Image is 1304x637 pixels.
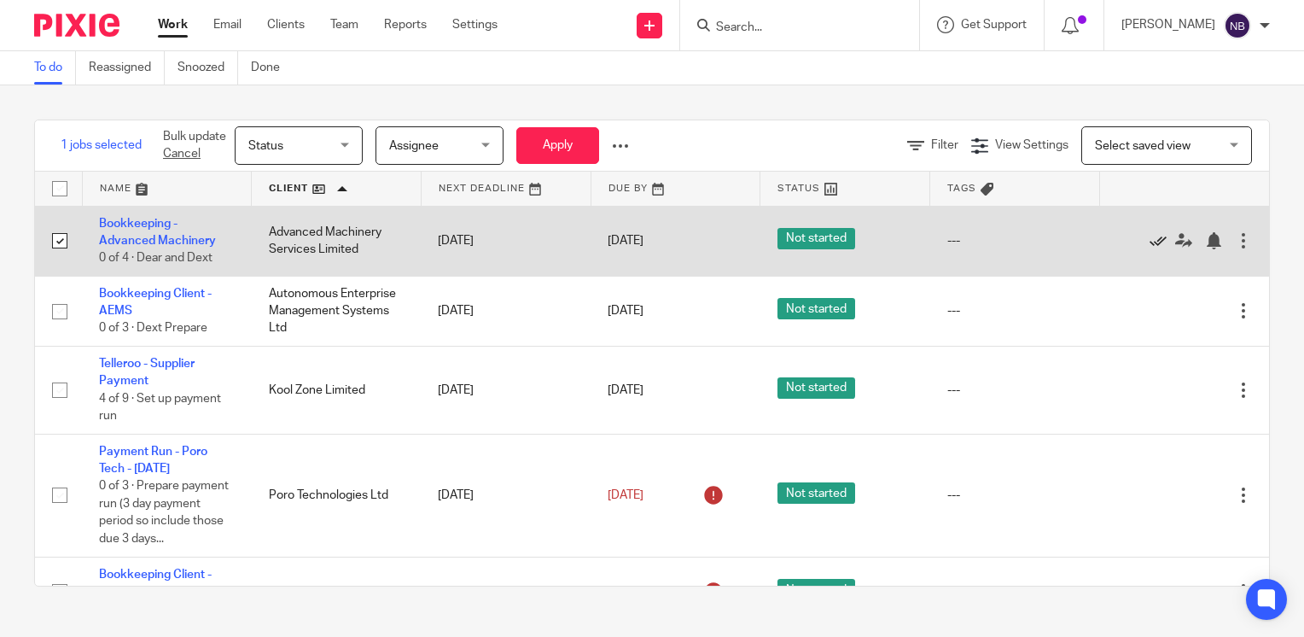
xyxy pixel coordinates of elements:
[99,569,212,598] a: Bookkeeping Client - Poro Tech - [DATE]
[267,16,305,33] a: Clients
[421,434,591,557] td: [DATE]
[252,557,422,627] td: Poro Technologies Ltd
[608,305,643,317] span: [DATE]
[421,346,591,434] td: [DATE]
[99,446,207,475] a: Payment Run - Poro Tech - [DATE]
[99,288,212,317] a: Bookkeeping Client - AEMS
[252,346,422,434] td: Kool Zone Limited
[1121,16,1215,33] p: [PERSON_NAME]
[34,51,76,85] a: To do
[931,139,958,151] span: Filter
[178,51,238,85] a: Snoozed
[947,184,976,193] span: Tags
[99,218,216,247] a: Bookkeeping - Advanced Machinery
[608,235,643,247] span: [DATE]
[252,434,422,557] td: Poro Technologies Ltd
[947,302,1083,319] div: ---
[714,20,868,36] input: Search
[421,206,591,276] td: [DATE]
[421,276,591,346] td: [DATE]
[252,276,422,346] td: Autonomous Enterprise Management Systems Ltd
[251,51,293,85] a: Done
[961,19,1027,31] span: Get Support
[99,358,195,387] a: Telleroo - Supplier Payment
[947,232,1083,249] div: ---
[99,481,229,546] span: 0 of 3 · Prepare payment run (3 day payment period so include those due 3 days...
[995,139,1068,151] span: View Settings
[163,148,201,160] a: Cancel
[389,140,439,152] span: Assignee
[777,228,855,249] span: Not started
[947,583,1083,600] div: ---
[777,482,855,504] span: Not started
[252,206,422,276] td: Advanced Machinery Services Limited
[421,557,591,627] td: [DATE]
[1095,140,1190,152] span: Select saved view
[384,16,427,33] a: Reports
[516,127,599,164] button: Apply
[452,16,498,33] a: Settings
[163,128,226,163] p: Bulk update
[158,16,188,33] a: Work
[1150,232,1175,249] a: Mark as done
[248,140,283,152] span: Status
[947,487,1083,504] div: ---
[777,377,855,399] span: Not started
[608,489,643,501] span: [DATE]
[89,51,165,85] a: Reassigned
[777,579,855,600] span: Not started
[99,323,207,335] span: 0 of 3 · Dext Prepare
[608,384,643,396] span: [DATE]
[213,16,242,33] a: Email
[947,382,1083,399] div: ---
[34,14,119,37] img: Pixie
[99,252,212,264] span: 0 of 4 · Dear and Dext
[99,393,221,423] span: 4 of 9 · Set up payment run
[330,16,358,33] a: Team
[61,137,142,154] span: 1 jobs selected
[1224,12,1251,39] img: svg%3E
[777,298,855,319] span: Not started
